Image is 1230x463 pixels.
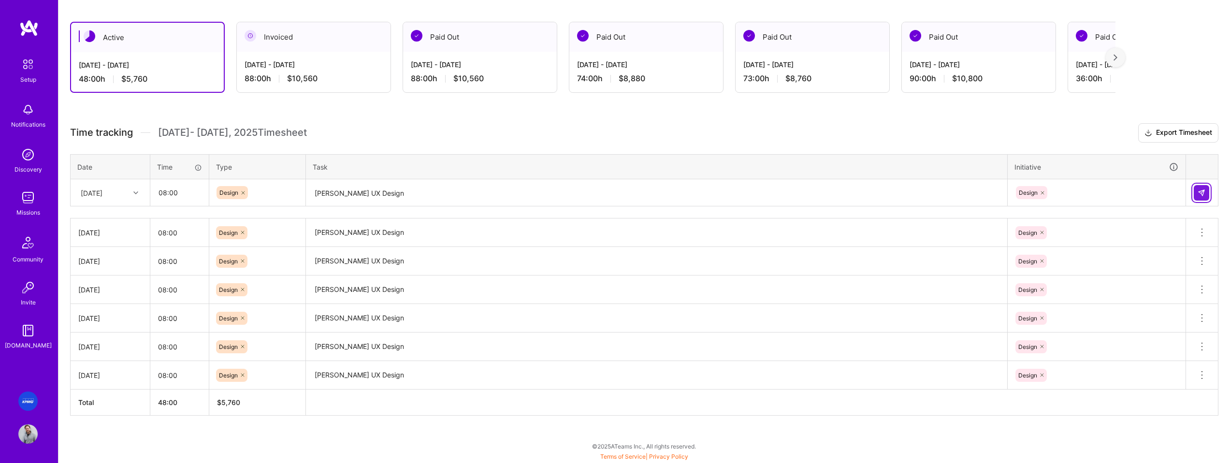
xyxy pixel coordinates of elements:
input: HH:MM [150,334,209,360]
div: Active [71,23,224,52]
span: Design [219,258,238,265]
div: © 2025 ATeams Inc., All rights reserved. [58,434,1230,458]
div: [DOMAIN_NAME] [5,340,52,350]
img: KPMG: UX for Valari [18,391,38,411]
div: Paid Out [403,22,557,52]
div: [DATE] - [DATE] [79,60,216,70]
span: Design [219,315,238,322]
input: HH:MM [151,180,208,205]
span: $5,760 [121,74,147,84]
span: [DATE] - [DATE] , 2025 Timesheet [158,127,307,139]
textarea: [PERSON_NAME] UX Design [307,305,1006,332]
img: setup [18,54,38,74]
span: Design [219,372,238,379]
div: Paid Out [736,22,889,52]
img: Community [16,231,40,254]
div: [DATE] - [DATE] [245,59,383,70]
div: 48:00 h [79,74,216,84]
div: [DATE] - [DATE] [910,59,1048,70]
textarea: [PERSON_NAME] UX Design [307,276,1006,303]
div: Invite [21,297,36,307]
input: HH:MM [150,248,209,274]
div: Missions [16,207,40,217]
div: Invoiced [237,22,391,52]
span: $10,560 [287,73,318,84]
span: Design [1018,315,1037,322]
div: [DATE] [81,188,102,198]
input: HH:MM [150,277,209,303]
textarea: [PERSON_NAME] UX Design [307,248,1006,275]
div: 88:00 h [411,73,549,84]
img: User Avatar [18,424,38,444]
i: icon Download [1144,128,1152,138]
div: Setup [20,74,36,85]
i: icon Chevron [133,190,138,195]
span: Design [1018,229,1037,236]
img: right [1114,54,1117,61]
div: null [1194,185,1210,201]
div: [DATE] - [DATE] [411,59,549,70]
div: [DATE] [78,285,142,295]
input: HH:MM [150,362,209,388]
div: [DATE] [78,342,142,352]
div: Time [157,162,202,172]
div: Paid Out [569,22,723,52]
span: Design [219,229,238,236]
span: Design [1018,372,1037,379]
span: $8,880 [619,73,645,84]
th: Type [209,154,306,179]
img: Paid Out [577,30,589,42]
input: HH:MM [150,220,209,246]
img: Invoiced [245,30,256,42]
img: Active [84,30,95,42]
div: [DATE] [78,370,142,380]
th: Total [71,390,150,416]
span: $10,560 [453,73,484,84]
div: Paid Out [902,22,1056,52]
div: [DATE] [78,313,142,323]
div: 36:00 h [1076,73,1214,84]
span: $10,800 [952,73,983,84]
img: Submit [1198,189,1205,197]
span: Design [219,286,238,293]
th: Date [71,154,150,179]
textarea: [PERSON_NAME] UX Design [307,333,1006,360]
textarea: [PERSON_NAME] UX Design [307,180,1006,206]
th: Task [306,154,1008,179]
span: Design [1018,258,1037,265]
button: Export Timesheet [1138,123,1218,143]
span: $8,760 [785,73,811,84]
img: guide book [18,321,38,340]
span: Design [219,343,238,350]
img: Invite [18,278,38,297]
div: Notifications [11,119,45,130]
img: Paid Out [1076,30,1087,42]
div: [DATE] [78,256,142,266]
img: Paid Out [411,30,422,42]
span: | [600,453,688,460]
div: Initiative [1014,161,1179,173]
img: Paid Out [743,30,755,42]
div: [DATE] - [DATE] [577,59,715,70]
th: 48:00 [150,390,209,416]
div: [DATE] - [DATE] [1076,59,1214,70]
span: $ 5,760 [217,398,240,406]
div: 73:00 h [743,73,882,84]
textarea: [PERSON_NAME] UX Design [307,362,1006,389]
a: KPMG: UX for Valari [16,391,40,411]
span: Time tracking [70,127,133,139]
img: discovery [18,145,38,164]
span: Design [219,189,238,196]
img: Paid Out [910,30,921,42]
textarea: [PERSON_NAME] UX Design [307,219,1006,246]
div: 90:00 h [910,73,1048,84]
a: Privacy Policy [649,453,688,460]
input: HH:MM [150,305,209,331]
a: User Avatar [16,424,40,444]
span: Design [1018,286,1037,293]
span: Design [1019,189,1038,196]
div: Discovery [14,164,42,174]
div: 74:00 h [577,73,715,84]
div: [DATE] - [DATE] [743,59,882,70]
span: Design [1018,343,1037,350]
